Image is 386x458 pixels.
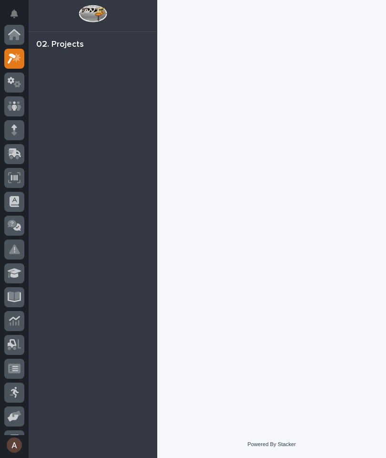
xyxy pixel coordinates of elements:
[4,435,24,455] button: users-avatar
[4,4,24,24] button: Notifications
[12,10,24,25] div: Notifications
[79,5,107,22] img: Workspace Logo
[247,441,295,447] a: Powered By Stacker
[36,40,84,50] div: 02. Projects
